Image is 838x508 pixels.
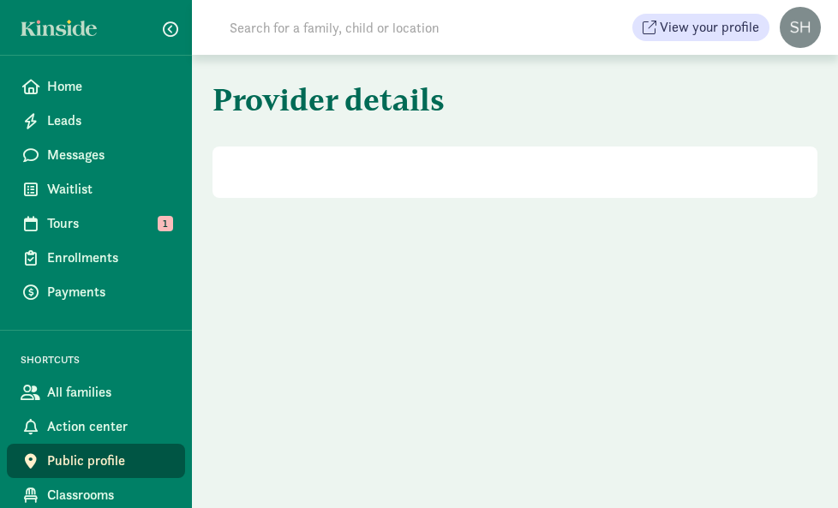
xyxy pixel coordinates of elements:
a: Waitlist [7,172,185,206]
span: Waitlist [47,179,171,200]
span: View your profile [660,17,759,38]
a: Messages [7,138,185,172]
a: Enrollments [7,241,185,275]
span: Home [47,76,171,97]
span: All families [47,382,171,403]
h1: Provider details [212,75,512,123]
a: Action center [7,409,185,444]
a: Tours 1 [7,206,185,241]
a: Payments [7,275,185,309]
a: Public profile [7,444,185,478]
a: Leads [7,104,185,138]
span: Tours [47,213,171,234]
span: 1 [158,216,173,231]
span: Enrollments [47,248,171,268]
span: Public profile [47,451,171,471]
button: View your profile [632,14,769,41]
a: Home [7,69,185,104]
span: Classrooms [47,485,171,505]
a: All families [7,375,185,409]
input: Search for a family, child or location [219,10,632,45]
span: Leads [47,111,171,131]
span: Messages [47,145,171,165]
span: Action center [47,416,171,437]
span: Payments [47,282,171,302]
